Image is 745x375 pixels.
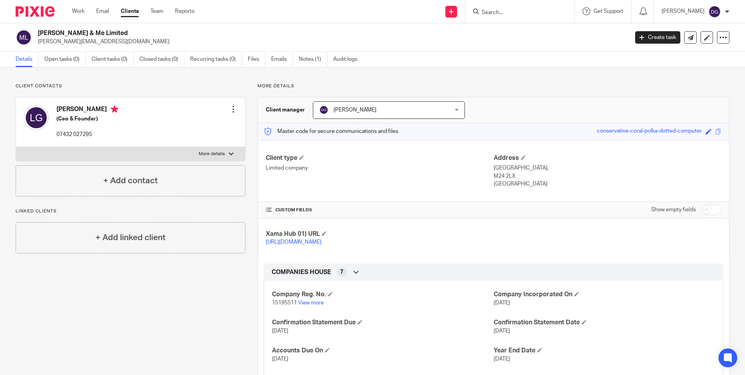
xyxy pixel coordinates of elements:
img: svg%3E [319,105,328,115]
h4: Confirmation Statement Date [494,318,715,327]
a: Work [72,7,85,15]
img: Pixie [16,6,55,17]
img: svg%3E [708,5,721,18]
h4: Address [494,154,721,162]
a: Recurring tasks (0) [190,52,242,67]
a: Clients [121,7,139,15]
h5: (Ceo & Founder) [56,115,118,123]
a: Email [96,7,109,15]
h4: CUSTOM FIELDS [266,207,493,213]
p: 07432 027295 [56,131,118,138]
a: Files [248,52,265,67]
p: [GEOGRAPHIC_DATA] [494,180,721,188]
h4: [PERSON_NAME] [56,105,118,115]
p: [PERSON_NAME][EMAIL_ADDRESS][DOMAIN_NAME] [38,38,623,46]
i: Primary [111,105,118,113]
p: Client contacts [16,83,245,89]
h4: + Add contact [103,175,158,187]
a: Reports [175,7,194,15]
span: Get Support [593,9,623,14]
span: [DATE] [494,300,510,306]
a: Closed tasks (0) [139,52,184,67]
h4: Confirmation Statement Due [272,318,493,327]
div: conservative-coral-polka-dotted-computer [597,127,702,136]
a: Create task [635,31,680,44]
p: M24 2LX [494,172,721,180]
span: [DATE] [272,356,288,362]
h4: Company Incorporated On [494,290,715,299]
h4: Accounts Due On [272,347,493,355]
p: Master code for secure communications and files [264,127,398,135]
p: [GEOGRAPHIC_DATA], [494,164,721,172]
span: COMPANIES HOUSE [272,268,331,276]
label: Show empty fields [651,206,696,214]
a: Client tasks (0) [92,52,134,67]
a: Open tasks (0) [44,52,86,67]
h4: Company Reg. No. [272,290,493,299]
span: [PERSON_NAME] [334,107,376,113]
span: 15195511 [272,300,297,306]
p: [PERSON_NAME] [662,7,704,15]
span: [DATE] [272,328,288,334]
h4: Client type [266,154,493,162]
a: View more [298,300,324,306]
h2: [PERSON_NAME] & Me Limited [38,29,506,37]
img: svg%3E [16,29,32,46]
a: Notes (1) [299,52,327,67]
a: Emails [271,52,293,67]
h4: + Add linked client [95,232,166,244]
h4: Xama Hub 01) URL [266,230,493,238]
a: [URL][DOMAIN_NAME] [266,239,321,245]
h4: Year End Date [494,347,715,355]
img: svg%3E [24,105,49,130]
span: 7 [340,268,343,276]
h3: Client manager [266,106,305,114]
p: More details [199,151,225,157]
p: More details [258,83,729,89]
p: Linked clients [16,208,245,214]
a: Team [150,7,163,15]
span: [DATE] [494,356,510,362]
a: Details [16,52,39,67]
input: Search [481,9,551,16]
span: [DATE] [494,328,510,334]
p: Limited company [266,164,493,172]
a: Audit logs [333,52,363,67]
